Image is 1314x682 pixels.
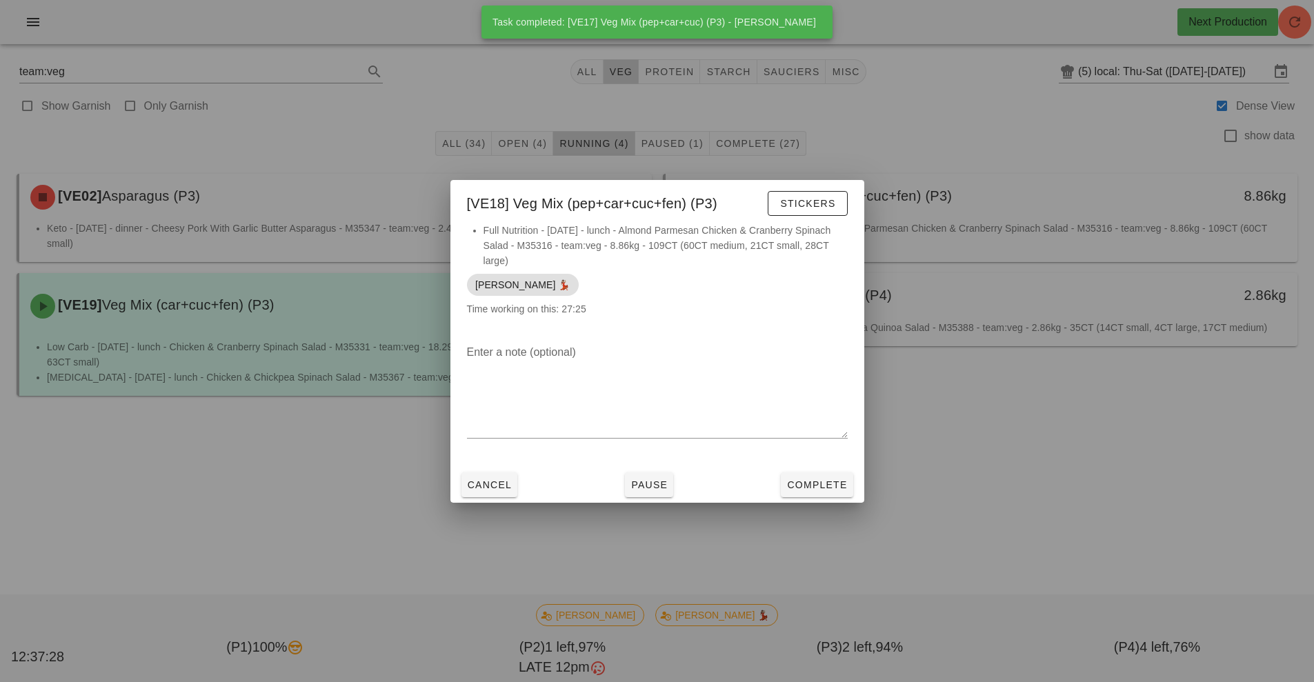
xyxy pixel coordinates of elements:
[450,180,864,223] div: [VE18] Veg Mix (pep+car+cuc+fen) (P3)
[768,191,847,216] button: Stickers
[779,198,835,209] span: Stickers
[484,223,848,268] li: Full Nutrition - [DATE] - lunch - Almond Parmesan Chicken & Cranberry Spinach Salad - M35316 - te...
[625,472,673,497] button: Pause
[475,274,570,296] span: [PERSON_NAME] 💃🏽
[450,223,864,330] div: Time working on this: 27:25
[781,472,853,497] button: Complete
[461,472,518,497] button: Cancel
[630,479,668,490] span: Pause
[786,479,847,490] span: Complete
[467,479,512,490] span: Cancel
